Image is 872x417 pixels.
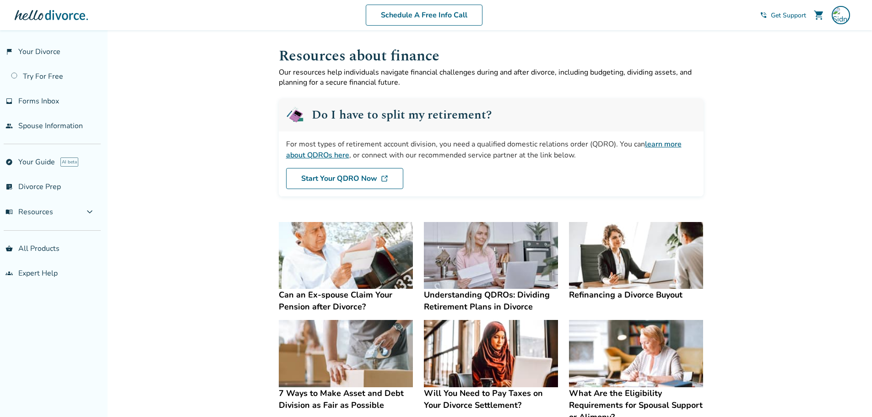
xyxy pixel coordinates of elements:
span: list_alt_check [5,183,13,190]
span: AI beta [60,157,78,167]
span: Forms Inbox [18,96,59,106]
h1: Resources about finance [279,45,704,67]
span: groups [5,270,13,277]
span: Resources [5,207,53,217]
div: For most types of retirement account division, you need a qualified domestic relations order (QDR... [286,139,696,161]
h4: 7 Ways to Make Asset and Debt Division as Fair as Possible [279,387,413,411]
h4: Refinancing a Divorce Buyout [569,289,703,301]
h4: Can an Ex-spouse Claim Your Pension after Divorce? [279,289,413,313]
p: Our resources help individuals navigate financial challenges during and after divorce, including ... [279,67,704,87]
img: What Are the Eligibility Requirements for Spousal Support or Alimony? [569,320,703,387]
a: Understanding QDROs: Dividing Retirement Plans in DivorceUnderstanding QDROs: Dividing Retirement... [424,222,558,313]
span: inbox [5,97,13,105]
a: Will You Need to Pay Taxes on Your Divorce Settlement?Will You Need to Pay Taxes on Your Divorce ... [424,320,558,411]
h4: Will You Need to Pay Taxes on Your Divorce Settlement? [424,387,558,411]
span: phone_in_talk [760,11,767,19]
img: Will You Need to Pay Taxes on Your Divorce Settlement? [424,320,558,387]
a: Start Your QDRO Now [286,168,403,189]
span: explore [5,158,13,166]
h4: Understanding QDROs: Dividing Retirement Plans in Divorce [424,289,558,313]
a: Schedule A Free Info Call [366,5,482,26]
span: people [5,122,13,130]
img: Refinancing a Divorce Buyout [569,222,703,289]
a: Refinancing a Divorce BuyoutRefinancing a Divorce Buyout [569,222,703,301]
span: Get Support [771,11,806,20]
img: Understanding QDROs: Dividing Retirement Plans in Divorce [424,222,558,289]
a: 7 Ways to Make Asset and Debt Division as Fair as Possible7 Ways to Make Asset and Debt Division ... [279,320,413,411]
img: QDRO [286,106,304,124]
span: menu_book [5,208,13,216]
img: DL [381,175,388,182]
img: Can an Ex-spouse Claim Your Pension after Divorce? [279,222,413,289]
img: Sidney Tazeh [832,6,850,24]
span: expand_more [84,206,95,217]
a: phone_in_talkGet Support [760,11,806,20]
img: 7 Ways to Make Asset and Debt Division as Fair as Possible [279,320,413,387]
span: flag_2 [5,48,13,55]
a: Can an Ex-spouse Claim Your Pension after Divorce?Can an Ex-spouse Claim Your Pension after Divorce? [279,222,413,313]
span: shopping_cart [813,10,824,21]
span: shopping_basket [5,245,13,252]
h2: Do I have to split my retirement? [312,109,492,121]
